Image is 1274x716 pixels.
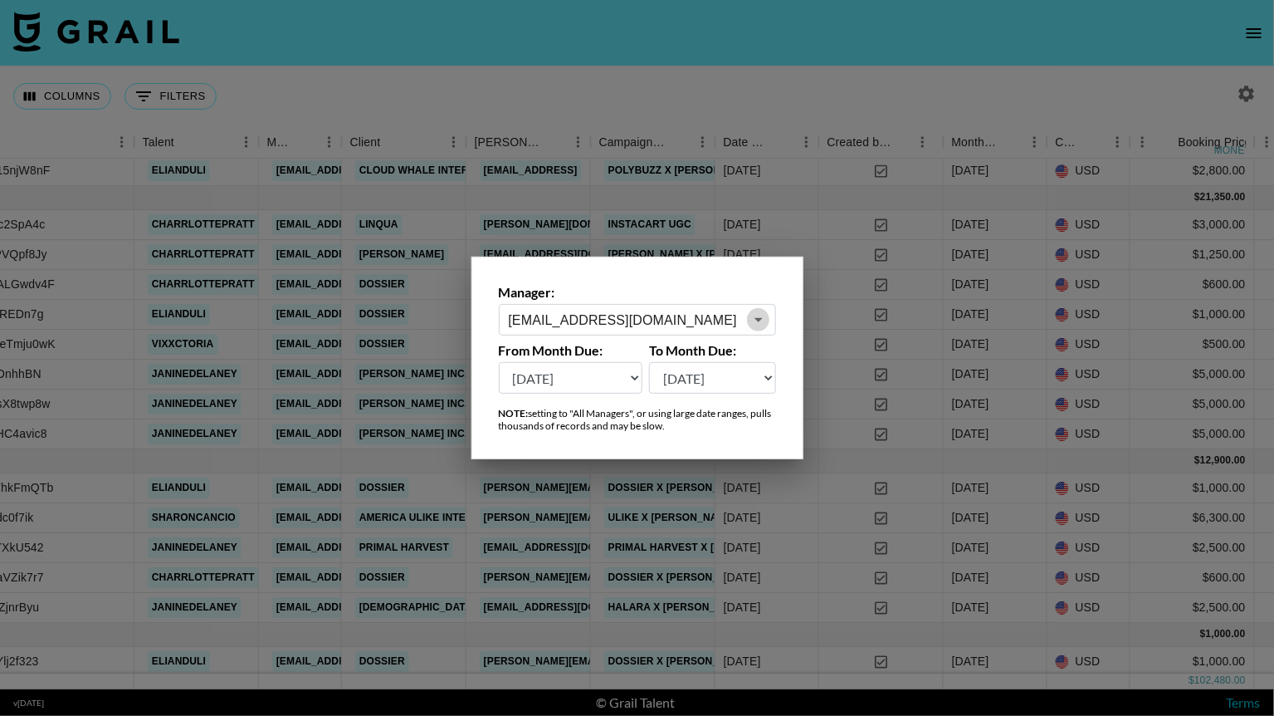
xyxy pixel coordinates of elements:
[499,284,776,301] label: Manager:
[649,342,776,359] label: To Month Due:
[499,407,529,419] strong: NOTE:
[747,308,770,331] button: Open
[499,342,643,359] label: From Month Due:
[499,407,776,432] div: setting to "All Managers", or using large date ranges, pulls thousands of records and may be slow.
